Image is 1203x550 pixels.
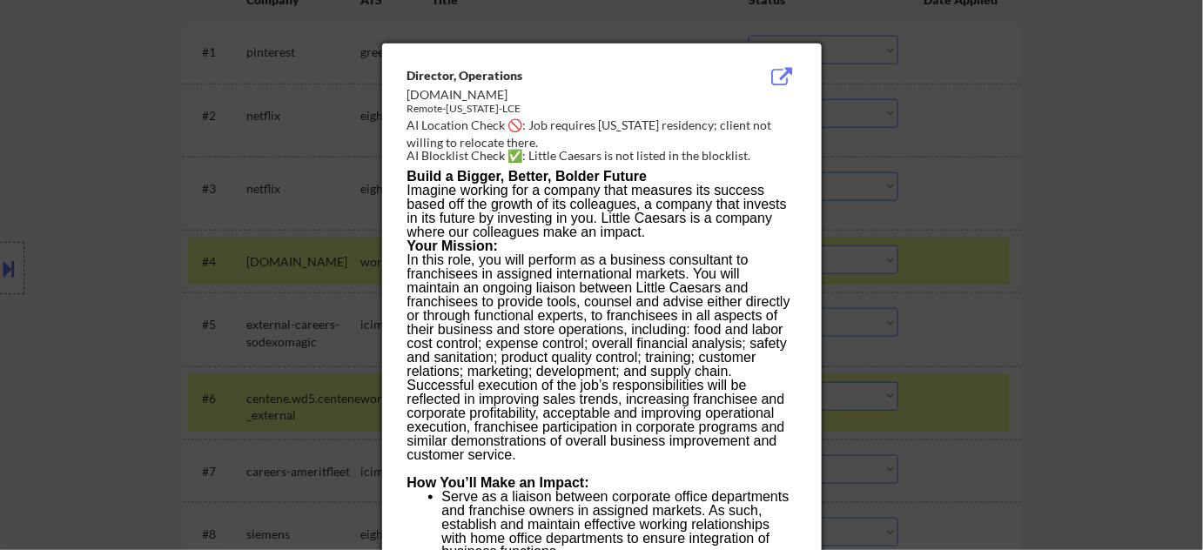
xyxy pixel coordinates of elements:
p: Imagine working for a company that measures its success based off the growth of its colleagues, a... [407,184,796,239]
p: In this role, you will perform as a business consultant to franchisees in assigned international ... [407,253,796,476]
b: Build a Bigger, Better, Bolder Future [407,169,648,184]
div: Director, Operations [407,67,709,84]
div: Remote-[US_STATE]-LCE [407,102,709,117]
div: AI Blocklist Check ✅: Little Caesars is not listed in the blocklist. [407,147,803,164]
div: AI Location Check 🚫: Job requires [US_STATE] residency; client not willing to relocate there. [407,117,803,151]
b: How You’ll Make an Impact: [407,475,589,490]
div: [DOMAIN_NAME] [407,86,709,104]
b: Your Mission: [407,238,499,253]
